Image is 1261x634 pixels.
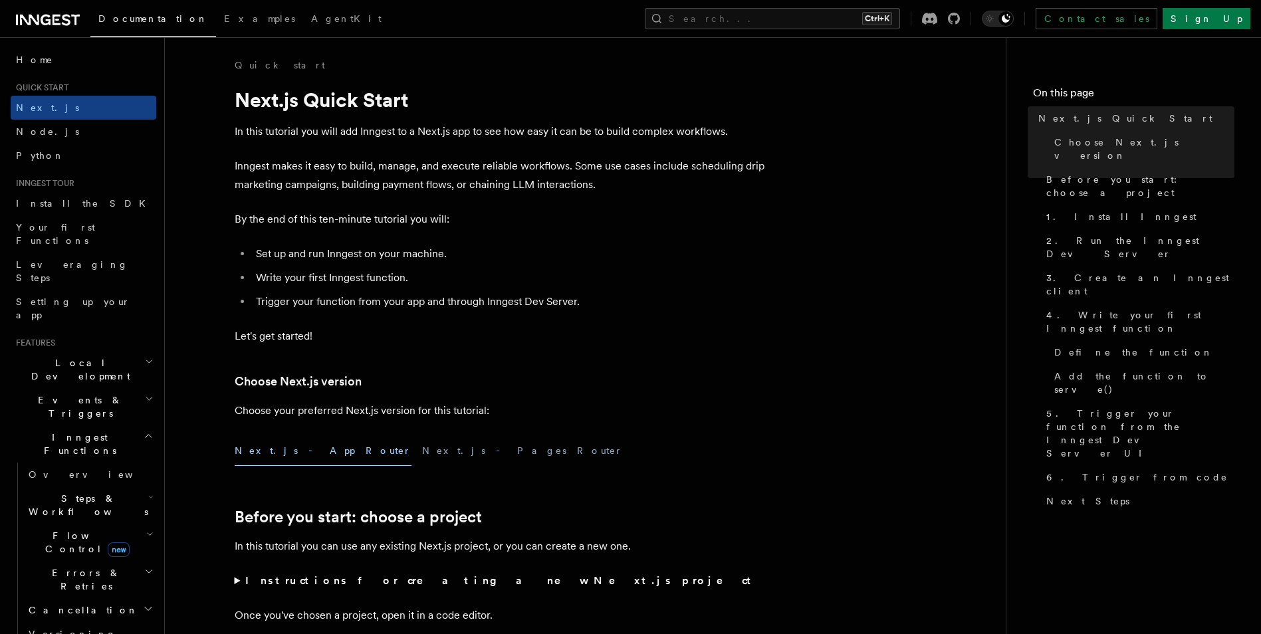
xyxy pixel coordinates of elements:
[235,88,766,112] h1: Next.js Quick Start
[1046,234,1234,261] span: 2. Run the Inngest Dev Server
[303,4,390,36] a: AgentKit
[1046,407,1234,460] span: 5. Trigger your function from the Inngest Dev Server UI
[11,178,74,189] span: Inngest tour
[1046,210,1197,223] span: 1. Install Inngest
[29,469,166,480] span: Overview
[23,486,156,524] button: Steps & Workflows
[1049,130,1234,167] a: Choose Next.js version
[235,572,766,590] summary: Instructions for creating a new Next.js project
[11,388,156,425] button: Events & Triggers
[1046,271,1234,298] span: 3. Create an Inngest client
[235,436,411,466] button: Next.js - App Router
[1041,266,1234,303] a: 3. Create an Inngest client
[235,401,766,420] p: Choose your preferred Next.js version for this tutorial:
[16,126,79,137] span: Node.js
[23,524,156,561] button: Flow Controlnew
[23,492,148,518] span: Steps & Workflows
[645,8,900,29] button: Search...Ctrl+K
[1041,167,1234,205] a: Before you start: choose a project
[311,13,382,24] span: AgentKit
[16,102,79,113] span: Next.js
[1054,136,1234,162] span: Choose Next.js version
[1049,340,1234,364] a: Define the function
[1041,401,1234,465] a: 5. Trigger your function from the Inngest Dev Server UI
[252,245,766,263] li: Set up and run Inngest on your machine.
[16,198,154,209] span: Install the SDK
[16,222,95,246] span: Your first Functions
[1033,85,1234,106] h4: On this page
[1041,303,1234,340] a: 4. Write your first Inngest function
[23,463,156,486] a: Overview
[1041,489,1234,513] a: Next Steps
[23,598,156,622] button: Cancellation
[1163,8,1250,29] a: Sign Up
[11,120,156,144] a: Node.js
[235,122,766,141] p: In this tutorial you will add Inngest to a Next.js app to see how easy it can be to build complex...
[252,292,766,311] li: Trigger your function from your app and through Inngest Dev Server.
[23,603,138,617] span: Cancellation
[1049,364,1234,401] a: Add the function to serve()
[11,96,156,120] a: Next.js
[23,529,146,556] span: Flow Control
[1046,173,1234,199] span: Before you start: choose a project
[1046,308,1234,335] span: 4. Write your first Inngest function
[16,259,128,283] span: Leveraging Steps
[11,48,156,72] a: Home
[216,4,303,36] a: Examples
[235,508,482,526] a: Before you start: choose a project
[11,425,156,463] button: Inngest Functions
[16,53,53,66] span: Home
[235,606,766,625] p: Once you've chosen a project, open it in a code editor.
[862,12,892,25] kbd: Ctrl+K
[11,338,55,348] span: Features
[235,372,362,391] a: Choose Next.js version
[16,296,130,320] span: Setting up your app
[11,144,156,167] a: Python
[245,574,756,587] strong: Instructions for creating a new Next.js project
[235,210,766,229] p: By the end of this ten-minute tutorial you will:
[11,356,145,383] span: Local Development
[224,13,295,24] span: Examples
[235,157,766,194] p: Inngest makes it easy to build, manage, and execute reliable workflows. Some use cases include sc...
[11,431,144,457] span: Inngest Functions
[252,268,766,287] li: Write your first Inngest function.
[1038,112,1212,125] span: Next.js Quick Start
[1041,229,1234,266] a: 2. Run the Inngest Dev Server
[1033,106,1234,130] a: Next.js Quick Start
[108,542,130,557] span: new
[11,82,68,93] span: Quick start
[16,150,64,161] span: Python
[23,566,144,593] span: Errors & Retries
[235,327,766,346] p: Let's get started!
[1054,370,1234,396] span: Add the function to serve()
[11,351,156,388] button: Local Development
[235,58,325,72] a: Quick start
[1046,471,1228,484] span: 6. Trigger from code
[982,11,1014,27] button: Toggle dark mode
[1036,8,1157,29] a: Contact sales
[422,436,623,466] button: Next.js - Pages Router
[1054,346,1213,359] span: Define the function
[11,290,156,327] a: Setting up your app
[11,215,156,253] a: Your first Functions
[11,393,145,420] span: Events & Triggers
[1046,494,1129,508] span: Next Steps
[1041,465,1234,489] a: 6. Trigger from code
[1041,205,1234,229] a: 1. Install Inngest
[98,13,208,24] span: Documentation
[90,4,216,37] a: Documentation
[11,253,156,290] a: Leveraging Steps
[11,191,156,215] a: Install the SDK
[23,561,156,598] button: Errors & Retries
[235,537,766,556] p: In this tutorial you can use any existing Next.js project, or you can create a new one.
